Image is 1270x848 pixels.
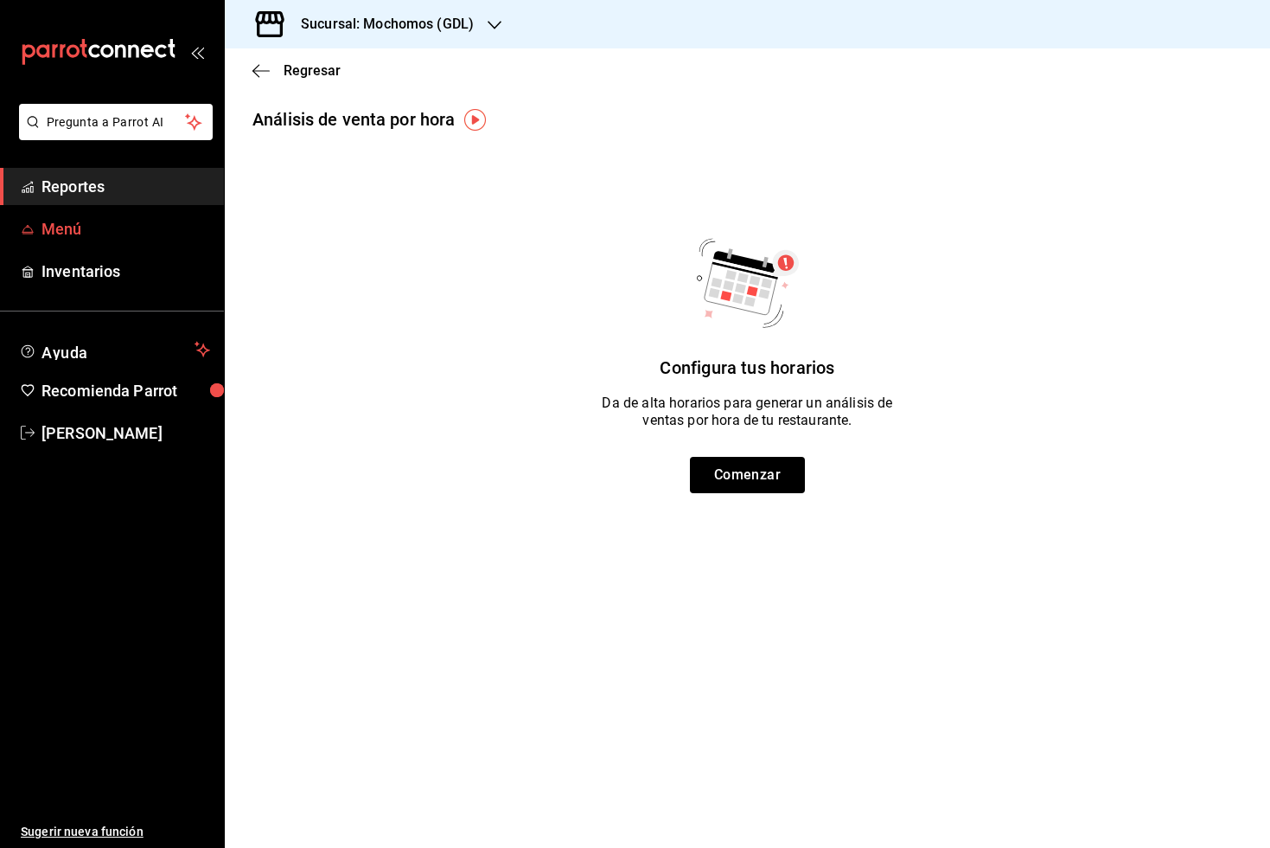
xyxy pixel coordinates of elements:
span: Menú [41,217,210,241]
span: Pregunta a Parrot AI [47,113,186,132]
span: Reportes [41,175,210,198]
p: Da de alta horarios para generar un análisis de ventas por hora de tu restaurante. [602,395,892,429]
button: open_drawer_menu [190,45,204,59]
p: Configura tus horarios [660,355,834,381]
span: Regresar [284,62,341,79]
a: Pregunta a Parrot AI [12,125,213,144]
span: Recomienda Parrot [41,379,210,402]
span: Ayuda [41,339,188,360]
button: Regresar [252,62,341,79]
h3: Sucursal: Mochomos (GDL) [287,14,474,35]
button: Pregunta a Parrot AI [19,104,213,140]
button: Comenzar [690,457,805,493]
span: Sugerir nueva función [21,823,210,841]
div: Análisis de venta por hora [252,106,455,132]
span: Inventarios [41,260,210,283]
img: Tooltip marker [464,109,486,131]
span: [PERSON_NAME] [41,421,210,445]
